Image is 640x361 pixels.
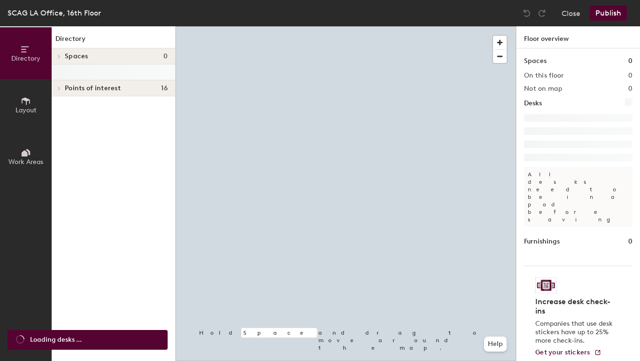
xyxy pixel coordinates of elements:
[524,85,562,93] h2: Not on map
[163,53,168,60] span: 0
[522,8,532,18] img: Undo
[535,277,557,293] img: Sticker logo
[65,53,88,60] span: Spaces
[535,297,616,316] h4: Increase desk check-ins
[562,6,580,21] button: Close
[628,236,632,247] h1: 0
[628,85,632,93] h2: 0
[524,167,632,227] p: All desks need to be in a pod before saving
[30,335,82,345] span: Loading desks ...
[628,56,632,66] h1: 0
[537,8,547,18] img: Redo
[535,349,601,357] a: Get your stickers
[524,56,547,66] h1: Spaces
[535,320,616,345] p: Companies that use desk stickers have up to 25% more check-ins.
[524,236,560,247] h1: Furnishings
[52,34,175,48] h1: Directory
[484,337,507,352] button: Help
[535,348,590,356] span: Get your stickers
[65,85,121,92] span: Points of interest
[161,85,168,92] span: 16
[628,72,632,79] h2: 0
[8,7,101,19] div: SCAG LA Office, 16th Floor
[11,55,40,63] span: Directory
[8,158,43,166] span: Work Areas
[524,98,542,109] h1: Desks
[590,6,627,21] button: Publish
[517,26,640,48] h1: Floor overview
[15,106,37,114] span: Layout
[524,72,564,79] h2: On this floor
